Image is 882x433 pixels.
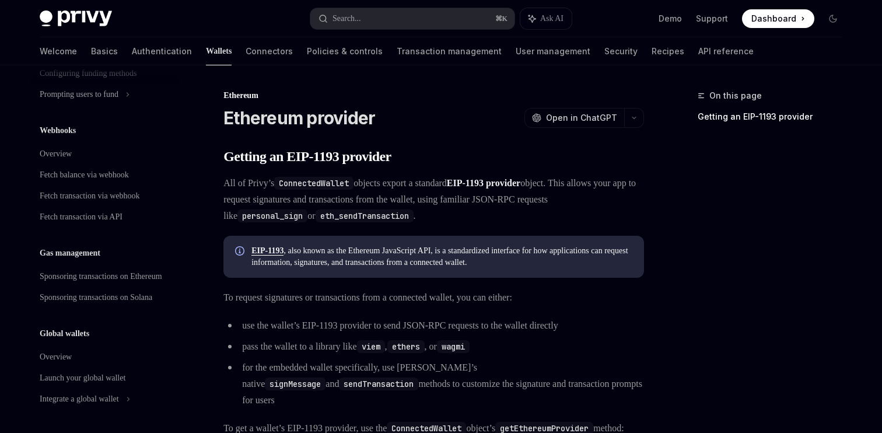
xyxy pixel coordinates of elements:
[223,107,375,128] h1: Ethereum provider
[206,37,232,65] a: Wallets
[40,350,72,364] div: Overview
[237,209,307,222] code: personal_sign
[495,14,508,23] span: ⌘ K
[524,108,624,128] button: Open in ChatGPT
[339,378,418,390] code: sendTransaction
[310,8,514,29] button: Search...⌘K
[30,186,180,207] a: Fetch transaction via webhook
[40,392,119,406] div: Integrate a global wallet
[132,37,192,65] a: Authentication
[40,37,77,65] a: Welcome
[709,89,762,103] span: On this page
[742,9,814,28] a: Dashboard
[30,266,180,287] a: Sponsoring transactions on Ethereum
[30,207,180,228] a: Fetch transaction via API
[40,124,76,138] h5: Webhooks
[40,88,118,102] div: Prompting users to fund
[824,9,842,28] button: Toggle dark mode
[223,359,644,408] li: for the embedded wallet specifically, use [PERSON_NAME]’s native and methods to customize the sig...
[251,246,283,256] a: EIP-1193
[397,37,502,65] a: Transaction management
[40,371,125,385] div: Launch your global wallet
[91,37,118,65] a: Basics
[40,291,152,305] div: Sponsoring transactions on Solana
[516,37,590,65] a: User management
[251,245,632,268] span: , also known as the Ethereum JavaScript API, is a standardized interface for how applications can...
[698,37,754,65] a: API reference
[235,246,247,258] svg: Info
[30,368,180,389] a: Launch your global wallet
[40,189,139,203] div: Fetch transaction via webhook
[30,165,180,186] a: Fetch balance via webhook
[40,168,129,182] div: Fetch balance via webhook
[223,175,644,224] span: All of Privy’s objects export a standard object. This allows your app to request signatures and t...
[332,12,361,26] div: Search...
[387,340,425,353] code: ethers
[540,13,563,25] span: Ask AI
[604,37,638,65] a: Security
[751,13,796,25] span: Dashboard
[223,147,391,166] span: Getting an EIP-1193 provider
[30,287,180,308] a: Sponsoring transactions on Solana
[40,210,123,224] div: Fetch transaction via API
[357,340,385,353] code: viem
[659,13,682,25] a: Demo
[316,209,414,222] code: eth_sendTransaction
[437,340,470,353] code: wagmi
[40,327,89,341] h5: Global wallets
[696,13,728,25] a: Support
[223,289,644,306] span: To request signatures or transactions from a connected wallet, you can either:
[698,107,852,126] a: Getting an EIP-1193 provider
[30,144,180,165] a: Overview
[223,338,644,355] li: pass the wallet to a library like , , or
[274,177,353,190] code: ConnectedWallet
[40,246,100,260] h5: Gas management
[223,90,644,102] div: Ethereum
[546,112,617,124] span: Open in ChatGPT
[520,8,572,29] button: Ask AI
[30,347,180,368] a: Overview
[307,37,383,65] a: Policies & controls
[652,37,684,65] a: Recipes
[447,178,520,188] a: EIP-1193 provider
[265,378,325,390] code: signMessage
[40,147,72,161] div: Overview
[223,317,644,334] li: use the wallet’s EIP-1193 provider to send JSON-RPC requests to the wallet directly
[246,37,293,65] a: Connectors
[40,270,162,284] div: Sponsoring transactions on Ethereum
[40,11,112,27] img: dark logo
